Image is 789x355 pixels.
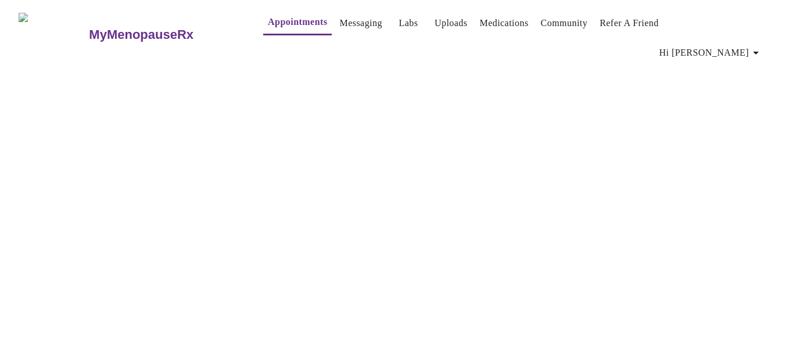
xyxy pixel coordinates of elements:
a: Medications [479,15,528,31]
a: Appointments [268,14,327,30]
button: Community [536,12,593,35]
button: Messaging [335,12,386,35]
a: Community [541,15,588,31]
a: Labs [399,15,418,31]
a: Messaging [339,15,382,31]
img: MyMenopauseRx Logo [19,13,88,56]
button: Appointments [263,10,332,35]
h3: MyMenopauseRx [89,27,193,42]
a: Refer a Friend [600,15,659,31]
button: Labs [390,12,427,35]
a: MyMenopauseRx [88,15,240,55]
span: Hi [PERSON_NAME] [659,45,763,61]
button: Refer a Friend [595,12,664,35]
button: Medications [475,12,533,35]
a: Uploads [435,15,468,31]
button: Uploads [430,12,472,35]
button: Hi [PERSON_NAME] [655,41,768,64]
